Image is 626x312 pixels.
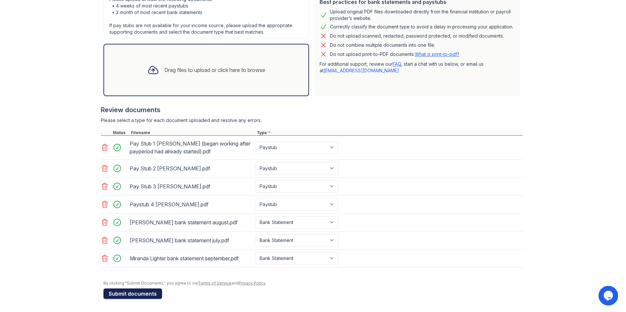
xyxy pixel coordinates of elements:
[239,281,266,286] a: Privacy Policy.
[598,286,619,305] iframe: chat widget
[323,68,399,73] a: [EMAIL_ADDRESS][DOMAIN_NAME]
[330,51,459,58] p: Do not upload print-to-PDF documents.
[130,181,253,192] div: Pay Stub 3 [PERSON_NAME].pdf
[393,61,401,67] a: FAQ
[101,105,523,114] div: Review documents
[330,41,435,49] div: Do not combine multiple documents into one file.
[330,9,515,22] div: Upload original PDF files downloaded directly from the financial institution or payroll provider’...
[130,163,253,174] div: Pay Stub 2 [PERSON_NAME].pdf
[330,32,504,40] div: Do not upload scanned, redacted, password protected, or modified documents.
[103,288,162,299] button: Submit documents
[320,61,515,74] p: For additional support, review our , start a chat with us below, or email us at
[111,130,130,135] div: Status
[130,199,253,210] div: Paystub 4 [PERSON_NAME].pdf
[164,66,265,74] div: Drag files to upload or click here to browse
[130,138,253,157] div: Pay Stub 1 [PERSON_NAME] (began working after payperiod had already started).pdf
[103,281,523,286] div: By clicking "Submit Documents," you agree to our and
[255,130,523,135] div: Type
[415,51,459,57] a: What is print-to-pdf?
[130,253,253,264] div: Miranda Lighter bank statement september.pdf
[198,281,231,286] a: Terms of Service
[101,117,523,124] div: Please select a type for each document uploaded and resolve any errors.
[330,23,513,31] div: Correctly classify the document type to avoid a delay in processing your application.
[130,217,253,228] div: [PERSON_NAME] bank statement august.pdf
[130,130,255,135] div: Filename
[130,235,253,246] div: [PERSON_NAME] bank statement july.pdf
